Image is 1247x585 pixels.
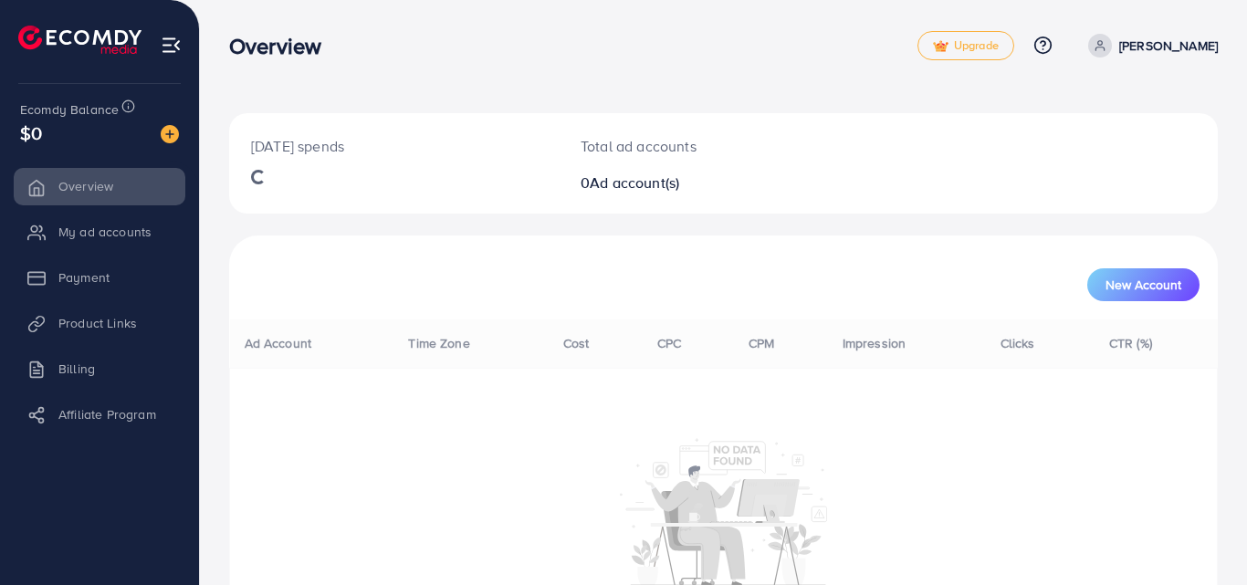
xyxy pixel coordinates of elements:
[1081,34,1218,57] a: [PERSON_NAME]
[20,100,119,119] span: Ecomdy Balance
[933,39,999,53] span: Upgrade
[161,125,179,143] img: image
[581,135,784,157] p: Total ad accounts
[917,31,1014,60] a: tickUpgrade
[161,35,182,56] img: menu
[1087,268,1200,301] button: New Account
[20,120,42,146] span: $0
[251,135,537,157] p: [DATE] spends
[581,174,784,192] h2: 0
[18,26,141,54] img: logo
[933,40,948,53] img: tick
[590,172,679,193] span: Ad account(s)
[1119,35,1218,57] p: [PERSON_NAME]
[1106,278,1181,291] span: New Account
[229,33,336,59] h3: Overview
